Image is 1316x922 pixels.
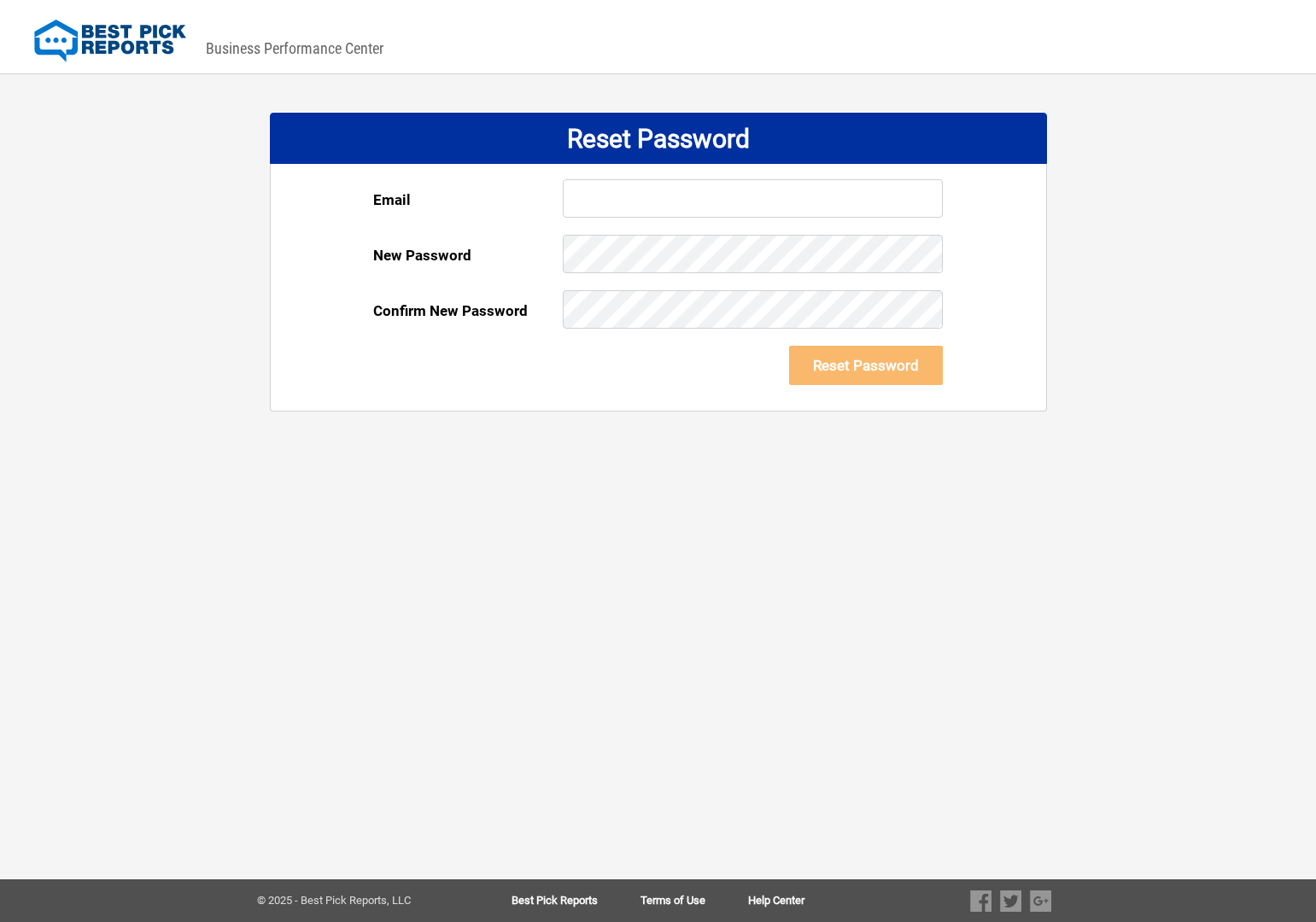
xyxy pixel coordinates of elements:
div: © 2025 - Best Pick Reports, LLC [257,895,458,907]
a: Help Center [748,895,804,907]
div: Reset Password [270,113,1047,164]
a: Terms of Use [640,895,748,907]
img: Best Pick Reports Logo [34,20,186,62]
div: New Password [373,235,564,276]
div: Email [373,179,564,220]
div: Confirm New Password [373,290,564,331]
a: Best Pick Reports [512,895,640,907]
button: Reset Password [789,346,943,385]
